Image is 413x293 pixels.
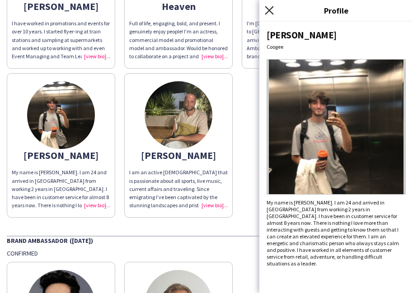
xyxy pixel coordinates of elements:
div: [PERSON_NAME] [12,2,110,10]
div: Coogee [267,43,406,50]
span: Full of life, engaging, bold, and present. I genuinely enjoy people! I’m an actress, commercial m... [129,20,228,68]
img: Crew avatar or photo [267,59,406,195]
div: I am an active [DEMOGRAPHIC_DATA] that is passionate about all sports, live music, current affair... [129,168,228,209]
div: Heaven [129,2,228,10]
img: thumb-67b3cf3597b81.jpeg [145,81,212,149]
span: I’m [DEMOGRAPHIC_DATA] girl who came to [GEOGRAPHIC_DATA] in [DATE]. Since arriving I have worked... [247,20,344,93]
div: [PERSON_NAME] [267,29,406,41]
div: Confirmed [7,249,406,257]
h3: Profile [259,5,413,16]
div: [PERSON_NAME] [247,2,345,10]
div: [PERSON_NAME] [129,151,228,159]
div: Brand Ambassador ([DATE]) [7,236,406,245]
div: My name is [PERSON_NAME]. I am 24 and arrived in [GEOGRAPHIC_DATA] from working 2 years in [GEOGR... [267,199,406,267]
div: I have worked in promotions and events for over 10 years. I started flyer-ing at train stations a... [12,19,110,60]
img: thumb-679a113731caf.jpeg [27,81,95,149]
div: [PERSON_NAME] [12,151,110,159]
div: My name is [PERSON_NAME]. I am 24 and arrived in [GEOGRAPHIC_DATA] from working 2 years in [GEOGR... [12,168,110,209]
